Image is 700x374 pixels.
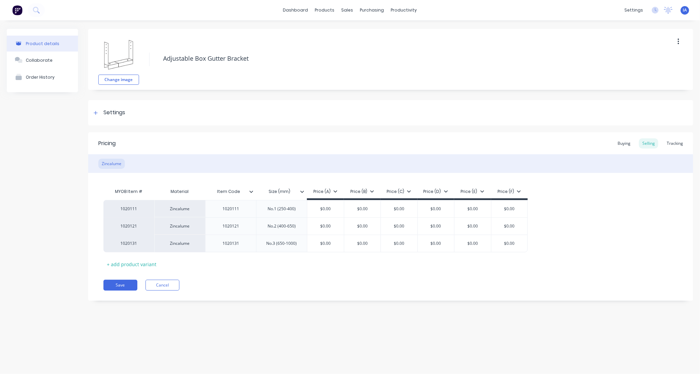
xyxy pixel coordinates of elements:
div: $0.00 [381,235,417,252]
div: 1020121Zincalume1020121No.2 (400-650)$0.00$0.00$0.00$0.00$0.00$0.00 [103,217,528,235]
div: $0.00 [344,218,381,235]
div: Price (F) [498,189,521,195]
div: products [312,5,338,15]
div: Selling [639,138,658,149]
div: 1020131 [110,240,148,247]
div: Pricing [98,139,116,147]
div: Material [154,185,205,198]
div: Size (mm) [256,185,307,198]
div: 1020131Zincalume1020131No.3 (650-1000)$0.00$0.00$0.00$0.00$0.00$0.00 [103,235,528,252]
div: Product details [26,41,59,46]
div: $0.00 [491,235,528,252]
div: 1020111Zincalume1020111No.1 (250-400)$0.00$0.00$0.00$0.00$0.00$0.00 [103,200,528,217]
div: fileChange image [98,34,139,85]
div: $0.00 [381,200,417,217]
div: Zincalume [154,217,205,235]
div: settings [621,5,646,15]
div: Size (mm) [256,183,303,200]
div: Buying [614,138,634,149]
textarea: Adjustable Box Gutter Bracket [160,51,627,66]
div: $0.00 [307,235,344,252]
div: $0.00 [344,235,381,252]
div: No.1 (250-400) [262,204,301,213]
div: No.2 (400-650) [262,222,301,231]
div: 1020121 [110,223,148,229]
div: $0.00 [307,218,344,235]
button: Product details [7,36,78,52]
div: 1020131 [214,239,248,248]
span: IA [683,7,687,13]
div: Tracking [663,138,686,149]
div: Price (C) [387,189,411,195]
div: $0.00 [454,218,491,235]
div: $0.00 [344,200,381,217]
div: sales [338,5,357,15]
div: 1020111 [110,206,148,212]
div: $0.00 [307,200,344,217]
div: $0.00 [491,200,528,217]
div: productivity [388,5,421,15]
div: Zincalume [154,200,205,217]
div: $0.00 [418,235,454,252]
div: Item Code [205,183,252,200]
img: Factory [12,5,22,15]
div: purchasing [357,5,388,15]
div: Collaborate [26,58,53,63]
a: dashboard [280,5,312,15]
div: Zincalume [154,235,205,252]
div: Settings [103,109,125,117]
button: Order History [7,68,78,85]
div: Price (E) [461,189,484,195]
button: Change image [98,75,139,85]
div: $0.00 [454,235,491,252]
div: $0.00 [418,218,454,235]
div: $0.00 [491,218,528,235]
div: $0.00 [454,200,491,217]
div: Item Code [205,185,256,198]
div: Price (D) [424,189,448,195]
button: Collaborate [7,52,78,68]
button: Save [103,280,137,291]
img: file [102,37,136,71]
div: $0.00 [418,200,454,217]
div: No.3 (650-1000) [261,239,303,248]
div: Price (A) [313,189,337,195]
button: Cancel [145,280,179,291]
div: + add product variant [103,259,160,270]
div: $0.00 [381,218,417,235]
div: Price (B) [350,189,374,195]
div: Order History [26,75,55,80]
div: MYOB Item # [103,185,154,198]
div: 1020121 [214,222,248,231]
div: Zincalume [98,159,125,169]
div: 1020111 [214,204,248,213]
